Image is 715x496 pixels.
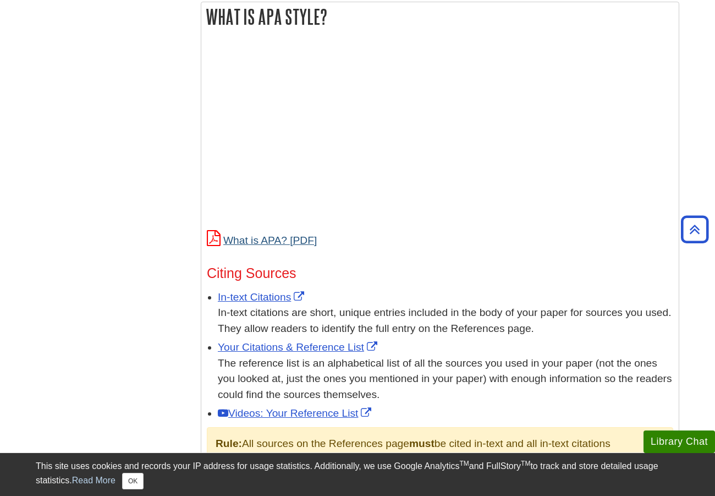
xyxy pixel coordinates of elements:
[459,460,469,467] sup: TM
[218,341,380,353] a: Link opens in new window
[207,47,515,220] iframe: What is APA?
[643,430,715,453] button: Library Chat
[72,476,116,485] a: Read More
[218,305,673,337] div: In-text citations are short, unique entries included in the body of your paper for sources you us...
[36,460,679,489] div: This site uses cookies and records your IP address for usage statistics. Additionally, we use Goo...
[218,356,673,403] div: The reference list is an alphabetical list of all the sources you used in your paper (not the one...
[409,438,435,449] strong: must
[207,235,317,246] a: What is APA?
[207,265,673,281] h3: Citing Sources
[122,473,144,489] button: Close
[216,438,242,449] strong: Rule:
[677,222,712,237] a: Back to Top
[218,291,307,303] a: Link opens in new window
[201,2,679,31] h2: What is APA Style?
[218,407,374,419] a: Link opens in new window
[521,460,530,467] sup: TM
